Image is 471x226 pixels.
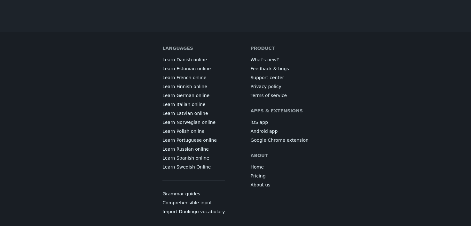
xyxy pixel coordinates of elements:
[162,128,204,134] a: Learn Polish online
[250,164,263,170] a: Home
[162,155,209,161] a: Learn Spanish online
[162,65,211,72] a: Learn Estonian online
[162,101,205,108] a: Learn Italian online
[250,83,281,90] a: Privacy policy
[250,152,268,159] h6: About
[250,173,265,179] a: Pricing
[162,137,217,143] a: Learn Portuguese online
[162,146,209,152] a: Learn Russian online
[162,45,193,51] h6: Languages
[162,74,206,81] a: Learn French online
[250,74,284,81] a: Support center
[250,182,270,188] a: About us
[250,128,278,134] a: Android app
[162,119,216,125] a: Learn Norwegian online
[162,164,211,170] a: Learn Swedish Online
[162,110,208,117] a: Learn Latvian online
[250,65,289,72] a: Feedback & bugs
[162,56,207,63] a: Learn Danish online
[162,191,200,197] a: Grammar guides
[162,208,225,215] a: Import Duolingo vocabulary
[250,45,275,51] h6: Product
[250,108,303,114] h6: Apps & extensions
[162,92,209,99] a: Learn German online
[250,137,308,143] a: Google Chrome extension
[250,92,287,99] a: Terms of service
[162,83,207,90] a: Learn Finnish online
[162,200,212,206] a: Comprehensible input
[250,56,279,63] a: What's new?
[250,119,268,125] a: iOS app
